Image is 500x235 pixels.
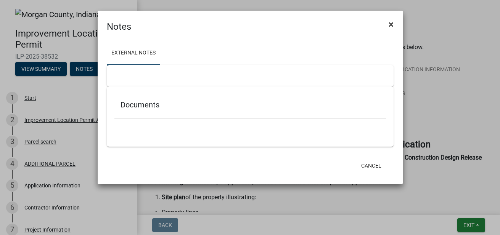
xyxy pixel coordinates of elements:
[355,159,387,173] button: Cancel
[389,19,394,30] span: ×
[121,100,380,109] h5: Documents
[383,14,400,35] button: Close
[107,41,160,66] a: External Notes
[107,20,131,34] h4: Notes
